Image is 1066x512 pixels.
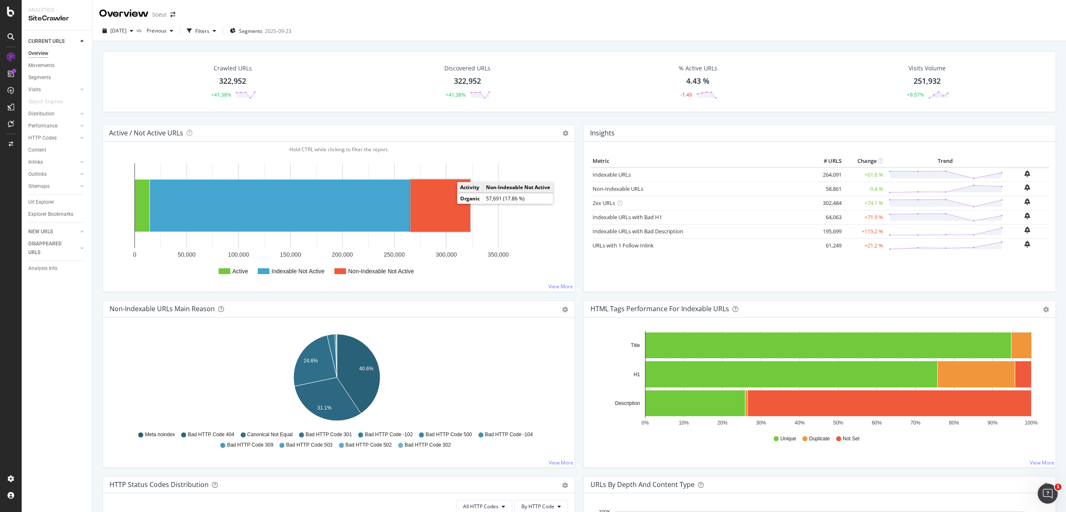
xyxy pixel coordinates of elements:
[265,27,291,35] div: 2025-09-23
[28,110,55,118] div: Distribution
[631,342,640,348] text: Title
[195,27,209,35] div: Filters
[872,420,882,426] text: 60%
[810,224,844,238] td: 195,699
[483,182,553,193] td: Non-Indexable Not Active
[28,198,54,207] div: Url Explorer
[810,210,844,224] td: 64,063
[1025,420,1038,426] text: 100%
[590,305,729,313] div: HTML Tags Performance for Indexable URLs
[348,268,414,275] text: Non-Indexable Not Active
[28,61,55,70] div: Movements
[28,264,57,273] div: Analysis Info
[28,240,70,257] div: DISAPPEARED URLS
[446,91,466,98] div: +41.38%
[28,182,50,191] div: Sitemaps
[457,182,483,193] td: Activity
[483,193,553,204] td: 57,691 (17.86 %)
[110,27,127,34] span: 2025 Oct. 1st
[28,170,78,179] a: Outlinks
[110,331,564,427] div: A chart.
[843,435,859,442] span: Not Set
[110,305,215,313] div: Non-Indexable URLs Main Reason
[780,435,796,442] span: Unique
[247,431,293,438] span: Canonical Not Equal
[28,37,65,46] div: CURRENT URLS
[28,61,86,70] a: Movements
[28,73,51,82] div: Segments
[1024,184,1030,191] div: bell-plus
[28,210,73,219] div: Explorer Bookmarks
[170,12,175,17] div: arrow-right-arrow-left
[615,400,640,406] text: Description
[454,76,481,87] div: 322,952
[590,127,615,139] h4: Insights
[590,331,1045,427] svg: A chart.
[110,155,564,285] svg: A chart.
[28,122,57,130] div: Performance
[844,196,885,210] td: +74.1 %
[426,431,472,438] span: Bad HTTP Code 500
[145,431,175,438] span: Meta noindex
[549,459,573,466] a: View More
[28,170,47,179] div: Outlinks
[562,482,568,488] div: gear
[809,435,830,442] span: Duplicate
[28,227,78,236] a: NEW URLS
[1055,484,1061,490] span: 1
[795,420,804,426] text: 40%
[143,27,167,34] span: Previous
[844,224,885,238] td: +115.2 %
[289,146,389,153] span: Hold CTRL while clicking to filter the report.
[228,251,249,258] text: 100,000
[133,251,137,258] text: 0
[232,268,248,275] text: Active
[593,213,662,221] a: Indexable URLs with Bad H1
[306,431,352,438] span: Bad HTTP Code 301
[359,366,374,372] text: 40.6%
[332,251,353,258] text: 200,000
[239,27,262,35] span: Segments
[885,155,1005,167] th: Trend
[844,238,885,252] td: +21.2 %
[563,130,568,136] i: Options
[28,134,57,142] div: HTTP Codes
[99,7,149,21] div: Overview
[590,155,810,167] th: Metric
[680,91,692,98] div: -1.49
[810,182,844,196] td: 58,861
[28,37,78,46] a: CURRENT URLS
[346,442,392,449] span: Bad HTTP Code 502
[28,73,86,82] a: Segments
[365,431,413,438] span: Bad HTTP Code -102
[833,420,843,426] text: 50%
[1024,212,1030,219] div: bell-plus
[634,372,640,377] text: H1
[28,240,78,257] a: DISAPPEARED URLS
[1030,459,1054,466] a: View More
[593,171,631,178] a: Indexable URLs
[28,198,86,207] a: Url Explorer
[188,431,234,438] span: Bad HTTP Code 404
[686,76,710,87] div: 4.43 %
[914,76,941,87] div: 251,932
[405,442,451,449] span: Bad HTTP Code 302
[28,110,78,118] a: Distribution
[521,503,554,510] span: By HTTP Code
[485,431,533,438] span: Bad HTTP Code -104
[28,227,53,236] div: NEW URLS
[28,97,63,106] div: Search Engines
[384,251,405,258] text: 250,000
[844,167,885,182] td: +61.6 %
[99,24,137,37] button: [DATE]
[436,251,457,258] text: 300,000
[810,167,844,182] td: 264,091
[444,64,491,72] div: Discovered URLs
[844,210,885,224] td: +71.9 %
[28,49,86,58] a: Overview
[28,85,78,94] a: Visits
[907,91,924,98] div: +9.57%
[717,420,727,426] text: 20%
